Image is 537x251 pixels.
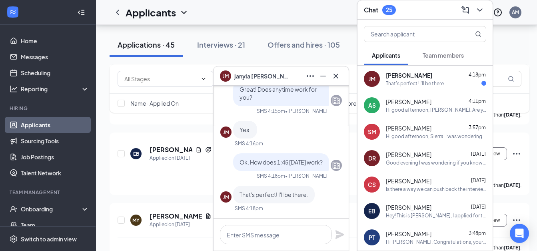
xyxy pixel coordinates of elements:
span: Ok. How does 1:45 [DATE] work? [240,159,323,166]
span: Yes. [240,126,251,133]
svg: Ellipses [512,215,521,225]
input: All Stages [124,74,197,83]
a: Job Postings [21,149,89,165]
svg: MagnifyingGlass [475,31,481,37]
div: AM [512,9,519,16]
span: 3:57pm [469,124,486,131]
div: SMS 4:18pm [235,205,263,212]
svg: ComposeMessage [461,5,470,15]
span: Name · Applied On [130,99,179,107]
span: [PERSON_NAME] [386,71,432,79]
svg: Document [196,147,202,153]
a: Applicants [21,117,89,133]
button: ComposeMessage [459,4,472,16]
h1: Applicants [126,6,176,19]
div: Good evening I was wondering if you know if there was any movement with my application? [386,159,486,166]
div: Hi good afternoon, [PERSON_NAME]. Are you available for an interview this week? [386,106,486,113]
div: SM [368,128,376,136]
a: Messages [21,49,89,65]
div: MY [132,217,140,224]
div: AS [368,101,376,109]
span: That's perfect! I'll be there. [240,191,308,198]
a: Team [21,217,89,233]
div: Switch to admin view [21,235,77,243]
h5: [PERSON_NAME] [150,145,192,154]
a: Home [21,33,89,49]
svg: Plane [335,230,345,239]
span: 4:11pm [469,98,486,104]
div: EB [133,151,139,157]
span: Applicants [372,52,400,59]
svg: ChevronDown [200,76,207,82]
div: SMS 4:15pm [257,108,285,114]
div: JM [223,194,229,201]
svg: Company [331,96,341,105]
div: Team Management [10,189,88,196]
svg: Settings [10,235,18,243]
button: Ellipses [304,70,317,82]
button: ChevronDown [473,4,486,16]
span: Team members [423,52,464,59]
div: Is there a way we can push back the interview past 4:35thats the time I would be getting out of s... [386,186,486,193]
div: PT [369,233,375,241]
div: CS [368,181,376,189]
h3: Chat [364,6,378,14]
a: Sourcing Tools [21,133,89,149]
b: [DATE] [504,182,520,188]
b: [DATE] [504,245,520,251]
svg: MagnifyingGlass [508,76,514,82]
svg: Ellipses [305,71,315,81]
input: Search applicant [364,26,459,42]
span: • [PERSON_NAME] [285,173,327,179]
div: JM [223,129,229,136]
div: Offers and hires · 105 [268,40,340,50]
span: janyia [PERSON_NAME] [234,72,290,80]
div: Hi [PERSON_NAME]. Congratulations, your onsite interview with [DEMOGRAPHIC_DATA]-fil-A for Shift ... [386,239,486,245]
div: SMS 4:16pm [235,140,263,147]
span: 4:18pm [469,72,486,78]
div: Applied on [DATE] [150,154,212,162]
span: [PERSON_NAME] [386,98,431,106]
svg: ChevronLeft [113,8,122,17]
svg: Analysis [10,85,18,93]
span: [PERSON_NAME] [386,124,431,132]
svg: Ellipses [512,149,521,159]
span: [PERSON_NAME] [386,230,431,238]
span: Great! Does anytime work for you? [240,86,317,101]
span: [DATE] [471,177,486,183]
div: 25 [386,6,392,13]
div: JM [369,75,375,83]
div: Applied on [DATE] [150,221,212,229]
div: That's perfect! I'll be there. [386,80,445,87]
div: SMS 4:18pm [257,173,285,179]
div: Hiring [10,105,88,112]
svg: Cross [331,71,341,81]
svg: UserCheck [10,205,18,213]
svg: Reapply [205,147,212,153]
div: Interviews · 21 [197,40,245,50]
div: Hey! This is [PERSON_NAME], I applied for the front house position. Just wondering if there's any... [386,212,486,219]
svg: Minimize [318,71,328,81]
div: Applications · 45 [118,40,175,50]
svg: ChevronDown [475,5,485,15]
span: 3:48pm [469,230,486,236]
span: [DATE] [471,204,486,210]
svg: WorkstreamLogo [9,8,17,16]
svg: Company [331,161,341,170]
a: Scheduling [21,65,89,81]
span: • [PERSON_NAME] [285,108,327,114]
div: Reporting [21,85,90,93]
a: Talent Network [21,165,89,181]
span: [DATE] [471,151,486,157]
svg: ChevronDown [179,8,189,17]
svg: Document [205,213,212,219]
div: EB [368,207,375,215]
span: [PERSON_NAME] [386,203,431,211]
svg: QuestionInfo [493,8,503,17]
span: [PERSON_NAME] [386,151,431,159]
div: Open Intercom Messenger [510,224,529,243]
div: Onboarding [21,205,82,213]
span: [PERSON_NAME] [386,177,431,185]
